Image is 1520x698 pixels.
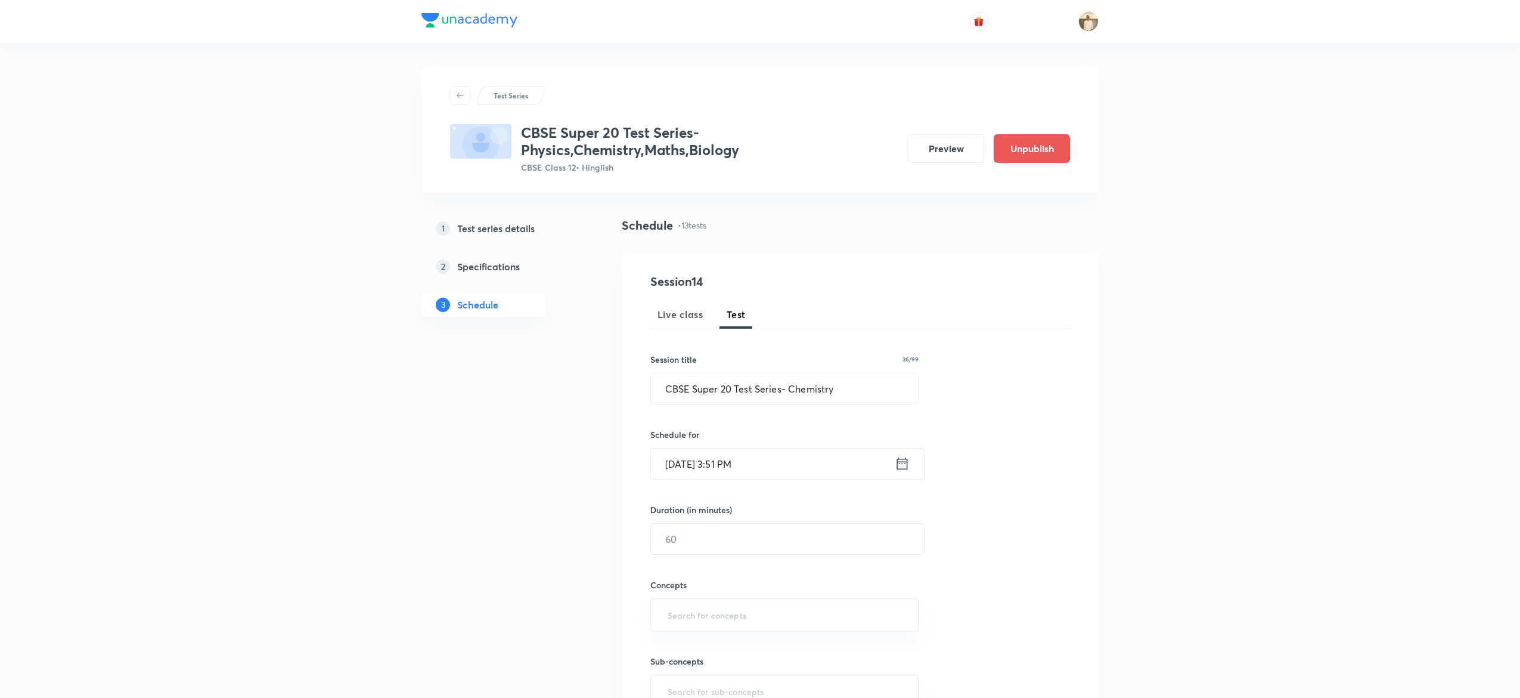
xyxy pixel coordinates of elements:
[436,298,450,312] p: 3
[457,221,535,236] h5: Test series details
[650,428,919,441] h6: Schedule for
[908,134,984,163] button: Preview
[436,221,450,236] p: 1
[678,219,706,231] p: • 13 tests
[421,255,584,279] a: 2Specifications
[969,12,988,31] button: avatar
[622,217,673,234] h4: Schedule
[494,90,528,101] p: Test Series
[650,353,697,366] h6: Session title
[727,307,746,322] span: Test
[421,217,584,240] a: 1Test series details
[450,124,511,159] img: fallback-thumbnail.png
[421,13,517,30] a: Company Logo
[994,134,1070,163] button: Unpublish
[911,613,914,616] button: Open
[973,16,984,27] img: avatar
[650,655,919,668] h6: Sub-concepts
[521,161,898,174] p: CBSE Class 12 • Hinglish
[665,604,904,626] input: Search for concepts
[902,356,919,362] p: 36/99
[650,273,868,291] h4: Session 14
[521,124,898,159] h3: CBSE Super 20 Test Series- Physics,Chemistry,Maths,Biology
[457,260,520,274] h5: Specifications
[657,307,703,322] span: Live class
[650,579,919,591] h6: Concepts
[1078,11,1099,32] img: Chandrakant Deshmukh
[651,373,918,404] input: A great title is short, clear and descriptive
[457,298,498,312] h5: Schedule
[651,524,924,554] input: 60
[421,13,517,27] img: Company Logo
[436,260,450,274] p: 2
[650,504,732,516] h6: Duration (in minutes)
